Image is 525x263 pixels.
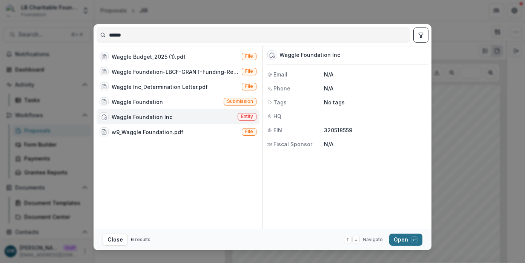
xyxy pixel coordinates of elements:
span: EIN [273,126,282,134]
button: Open [389,234,422,246]
div: Waggle Budget_2025 (1).pdf [112,53,186,61]
button: Close [103,234,128,246]
p: No tags [324,98,345,106]
span: Phone [273,84,290,92]
span: Submission [227,99,253,104]
div: Waggle Foundation Inc [112,113,172,121]
span: Email [273,70,287,78]
span: Navigate [363,236,383,243]
button: toggle filters [413,28,428,43]
div: Waggle Foundation Inc [279,52,340,58]
p: 320518559 [324,126,427,134]
div: Waggle Foundation [112,98,163,106]
p: N/A [324,70,427,78]
span: File [245,129,253,134]
p: N/A [324,140,427,148]
span: results [135,237,150,242]
div: Waggle Inc_Determination Letter.pdf [112,83,208,91]
div: w9_Waggle Foundation.pdf [112,128,183,136]
span: File [245,84,253,89]
span: HQ [273,112,281,120]
span: File [245,54,253,59]
p: N/A [324,84,427,92]
div: Waggle Foundation-LBCF-GRANT-Funding-Request-Questionaires-with-LOGO.pdf [112,68,239,76]
span: 6 [131,237,134,242]
span: Entity [241,114,253,119]
span: Tags [273,98,287,106]
span: Fiscal Sponsor [273,140,312,148]
span: File [245,69,253,74]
